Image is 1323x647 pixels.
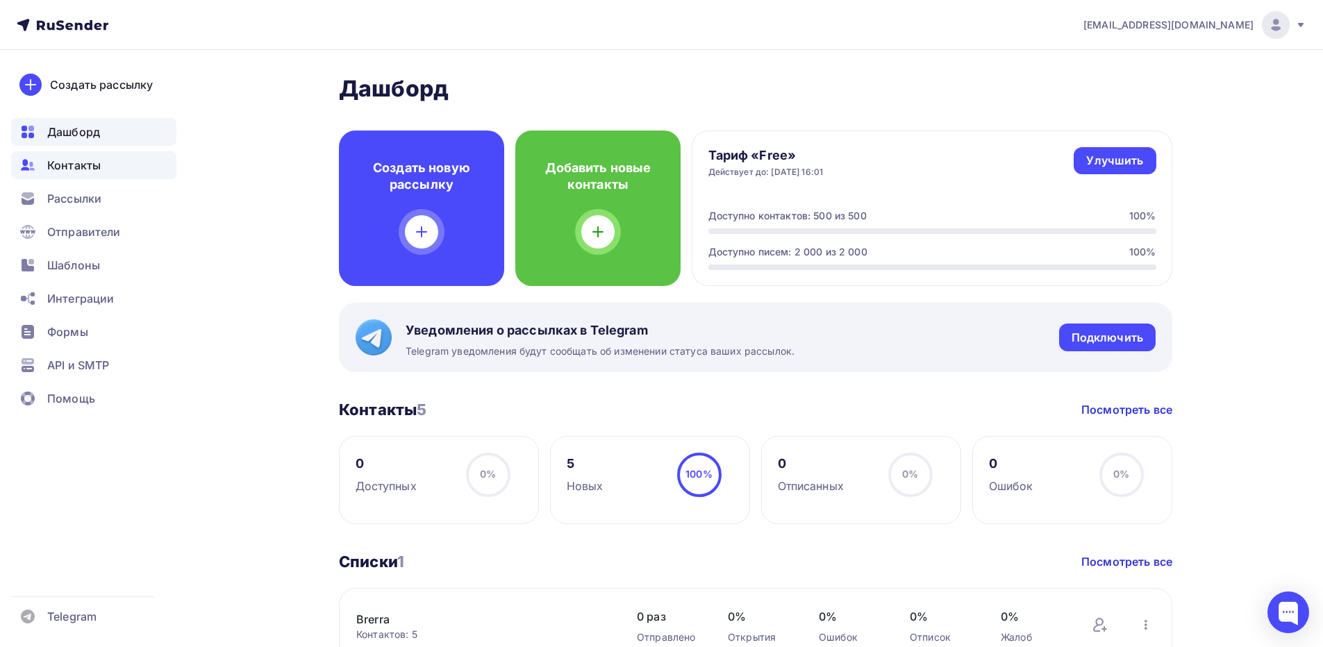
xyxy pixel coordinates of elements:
[989,478,1033,494] div: Ошибок
[339,552,404,571] h3: Списки
[819,608,882,625] span: 0%
[417,401,426,419] span: 5
[339,400,426,419] h3: Контакты
[910,630,973,644] div: Отписок
[637,630,700,644] div: Отправлено
[47,357,109,373] span: API и SMTP
[1113,468,1129,480] span: 0%
[47,257,100,274] span: Шаблоны
[339,75,1172,103] h2: Дашборд
[11,151,176,179] a: Контакты
[778,455,844,472] div: 0
[11,185,176,212] a: Рассылки
[11,118,176,146] a: Дашборд
[406,344,794,358] span: Telegram уведомления будут сообщать об изменении статуса ваших рассылок.
[1129,209,1156,223] div: 100%
[47,323,88,340] span: Формы
[728,630,791,644] div: Открытия
[778,478,844,494] div: Отписанных
[356,455,417,472] div: 0
[47,190,101,207] span: Рассылки
[989,455,1033,472] div: 0
[480,468,496,480] span: 0%
[1083,18,1254,32] span: [EMAIL_ADDRESS][DOMAIN_NAME]
[708,167,824,178] div: Действует до: [DATE] 16:01
[406,322,794,339] span: Уведомления о рассылках в Telegram
[708,245,867,259] div: Доступно писем: 2 000 из 2 000
[50,76,153,93] div: Создать рассылку
[11,218,176,246] a: Отправители
[1129,245,1156,259] div: 100%
[47,157,101,174] span: Контакты
[708,147,824,164] h4: Тариф «Free»
[47,124,100,140] span: Дашборд
[1001,630,1064,644] div: Жалоб
[1081,553,1172,570] a: Посмотреть все
[11,251,176,279] a: Шаблоны
[356,478,417,494] div: Доступных
[1081,401,1172,418] a: Посмотреть все
[819,630,882,644] div: Ошибок
[1072,330,1143,346] div: Подключить
[685,468,713,480] span: 100%
[361,160,482,193] h4: Создать новую рассылку
[47,390,95,407] span: Помощь
[728,608,791,625] span: 0%
[538,160,658,193] h4: Добавить новые контакты
[1083,11,1306,39] a: [EMAIL_ADDRESS][DOMAIN_NAME]
[1086,153,1143,169] div: Улучшить
[902,468,918,480] span: 0%
[11,318,176,346] a: Формы
[356,611,592,628] a: Brerra
[47,608,97,625] span: Telegram
[1001,608,1064,625] span: 0%
[47,290,114,307] span: Интеграции
[567,455,604,472] div: 5
[47,224,121,240] span: Отправители
[356,628,609,641] div: Контактов: 5
[397,553,404,571] span: 1
[567,478,604,494] div: Новых
[910,608,973,625] span: 0%
[637,608,700,625] span: 0 раз
[708,209,867,223] div: Доступно контактов: 500 из 500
